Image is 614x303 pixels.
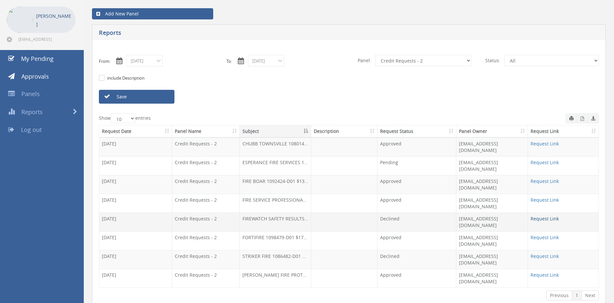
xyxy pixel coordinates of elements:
span: My Pending [21,55,54,63]
span: Panel: [354,55,375,66]
td: [DATE] [99,156,172,175]
td: Credit Requests - 2 [172,156,240,175]
td: [DATE] [99,175,172,194]
label: To: [226,58,232,64]
th: Panel Name: activate to sort column ascending [172,125,240,138]
span: Log out [21,126,42,134]
td: [EMAIL_ADDRESS][DOMAIN_NAME] [456,156,528,175]
a: Request Link [531,234,559,240]
a: Add New Panel [92,8,213,19]
td: [EMAIL_ADDRESS][DOMAIN_NAME] [456,269,528,288]
td: Credit Requests - 2 [172,231,240,250]
td: Approved [377,194,456,213]
td: [EMAIL_ADDRESS][DOMAIN_NAME] [456,194,528,213]
td: Credit Requests - 2 [172,138,240,156]
td: Credit Requests - 2 [172,269,240,288]
td: Approved [377,269,456,288]
a: Request Link [531,159,559,165]
td: Approved [377,231,456,250]
td: Credit Requests - 2 [172,175,240,194]
td: [EMAIL_ADDRESS][DOMAIN_NAME] [456,250,528,269]
td: ESPERANCE FIRE SERVICES 1010901-D01 $303.60 [240,156,311,175]
a: Request Link [531,140,559,147]
th: Panel Owner: activate to sort column ascending [456,125,528,138]
a: 1 [572,290,582,300]
td: FIRE SERVICE PROFESSIONALS 1092866-D01 $104.39 [240,194,311,213]
td: [EMAIL_ADDRESS][DOMAIN_NAME] [456,175,528,194]
td: STRIKER FIRE 1086482-D01 $429.00 [240,250,311,269]
span: Approvals [21,72,49,80]
th: Description: activate to sort column ascending [311,125,377,138]
td: FORTIFIRE 1098479-D01 $178.20 [240,231,311,250]
td: FIREWATCH SAFETY RESULTS 1088018-D01 $142.45 [240,213,311,231]
td: [DATE] [99,213,172,231]
td: [EMAIL_ADDRESS][DOMAIN_NAME] [456,138,528,156]
td: Credit Requests - 2 [172,213,240,231]
a: Next [581,290,599,300]
a: Request Link [531,215,559,222]
td: [PERSON_NAME] FIRE PROTECTION 1093291-D01 $120.12 [240,269,311,288]
a: Request Link [531,253,559,259]
label: From: [99,58,110,64]
label: include Description [105,75,145,82]
a: Save [99,90,174,104]
td: Declined [377,250,456,269]
span: Panels [21,90,40,98]
td: [DATE] [99,250,172,269]
td: Credit Requests - 2 [172,250,240,269]
th: Request Status: activate to sort column ascending [377,125,456,138]
td: Pending [377,156,456,175]
label: Show entries [99,114,151,123]
td: CHUBB TOWNSVILLE 1080149-D01 $448.45 [240,138,311,156]
th: Subject: activate to sort column descending [240,125,311,138]
h5: Reports [99,30,450,38]
td: [DATE] [99,269,172,288]
th: Request Link: activate to sort column ascending [528,125,599,138]
a: Request Link [531,272,559,278]
p: [PERSON_NAME] [36,12,72,28]
td: Approved [377,138,456,156]
td: [DATE] [99,231,172,250]
td: Approved [377,175,456,194]
a: Request Link [531,197,559,203]
td: Credit Requests - 2 [172,194,240,213]
td: Declined [377,213,456,231]
span: Status: [481,55,504,66]
td: FIRE BOAR 1092424-D01 $137.50 [240,175,311,194]
span: Reports [21,108,43,116]
select: Showentries [111,114,135,123]
td: [EMAIL_ADDRESS][DOMAIN_NAME] [456,213,528,231]
td: [EMAIL_ADDRESS][DOMAIN_NAME] [456,231,528,250]
span: [EMAIL_ADDRESS][DOMAIN_NAME] [18,37,74,42]
td: [DATE] [99,138,172,156]
a: Previous [546,290,572,300]
a: Request Link [531,178,559,184]
td: [DATE] [99,194,172,213]
th: Request Date: activate to sort column ascending [99,125,172,138]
